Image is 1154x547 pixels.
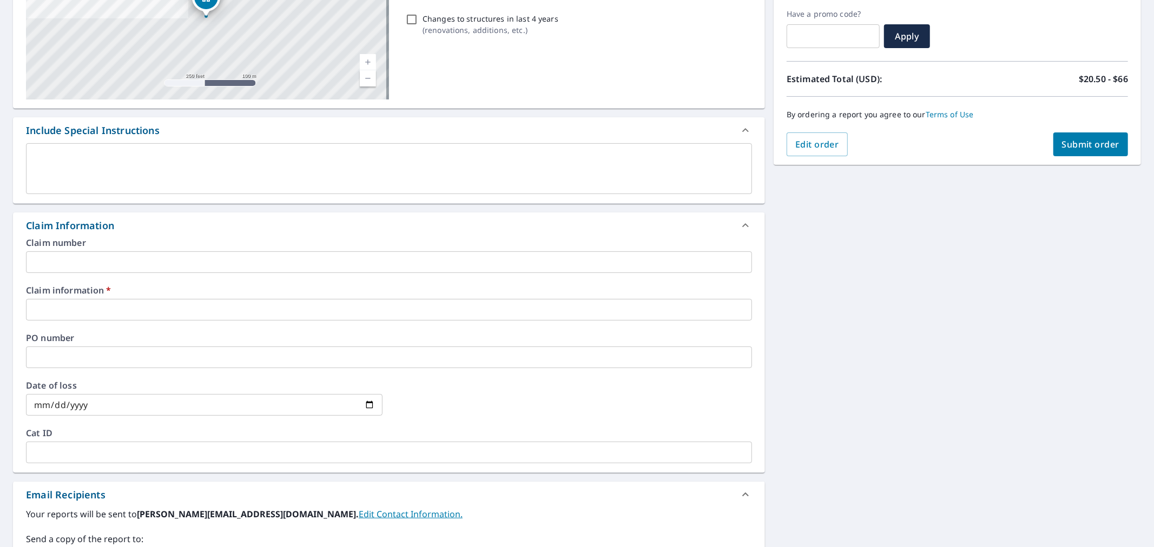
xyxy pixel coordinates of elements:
label: Have a promo code? [787,9,880,19]
span: Apply [893,30,921,42]
p: Changes to structures in last 4 years [423,13,558,24]
b: [PERSON_NAME][EMAIL_ADDRESS][DOMAIN_NAME]. [137,508,359,520]
label: Cat ID [26,429,752,437]
div: Claim Information [13,212,765,238]
p: $20.50 - $66 [1079,72,1128,85]
button: Apply [884,24,930,48]
div: Include Special Instructions [13,117,765,143]
button: Submit order [1053,132,1129,156]
label: PO number [26,333,752,342]
button: Edit order [787,132,848,156]
p: By ordering a report you agree to our [787,110,1128,119]
a: Current Level 17, Zoom In [360,54,376,70]
div: Include Special Instructions [26,123,160,138]
p: ( renovations, additions, etc. ) [423,24,558,36]
a: Terms of Use [926,109,974,119]
label: Send a copy of the report to: [26,532,752,545]
label: Your reports will be sent to [26,508,752,521]
span: Submit order [1062,138,1120,150]
a: Current Level 17, Zoom Out [360,70,376,86]
p: Estimated Total (USD): [787,72,958,85]
a: EditContactInfo [359,508,463,520]
label: Claim number [26,238,752,247]
span: Edit order [795,138,839,150]
label: Date of loss [26,381,383,390]
label: Claim information [26,286,752,295]
div: Email Recipients [26,488,105,502]
div: Claim Information [26,218,114,233]
div: Email Recipients [13,482,765,508]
